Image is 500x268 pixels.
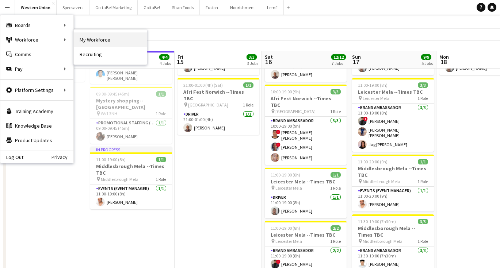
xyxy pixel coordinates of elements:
span: ! [276,130,280,134]
span: 10:00-19:00 (9h) [271,89,300,94]
button: Shan Foods [166,0,200,15]
span: Fri [178,54,183,60]
span: 18 [438,58,449,66]
span: 1 Role [156,176,166,182]
span: Leicester Mela [275,238,302,244]
span: ! [363,117,368,121]
div: 5 Jobs [421,61,433,66]
span: Sun [352,54,361,60]
span: 12/12 [331,54,346,60]
span: [GEOGRAPHIC_DATA] [188,102,228,108]
span: Middlesbrough Mela [101,176,138,182]
div: Pay [0,62,73,76]
app-card-role: Brand Ambassador3/310:00-19:00 (9h)![PERSON_NAME] [PERSON_NAME]![PERSON_NAME][PERSON_NAME] [265,117,347,165]
app-job-card: 21:00-01:00 (4h) (Sat)1/1Afri Fest Norwich --Times TBC [GEOGRAPHIC_DATA]1 RoleDriver1/121:00-01:0... [178,78,259,135]
app-job-card: In progress11:00-19:00 (8h)1/1Middlesbrough Mela --Times TBC Middlesbrough Mela1 RoleEvents (Even... [90,147,172,209]
span: Leicester Mela [275,185,302,191]
div: 3 Jobs [247,61,258,66]
app-job-card: 11:00-19:00 (8h)3/3Leicester Mela --Times TBC Leicester Mela1 RoleBrand Ambassador3/311:00-19:00 ... [352,78,434,152]
span: Middlesborough Mela [363,238,402,244]
div: 7 Jobs [332,61,346,66]
app-job-card: 09:00-09:45 (45m)1/1Mystery shopping--[GEOGRAPHIC_DATA] WV1 3NH1 RolePromotional Staffing (Myster... [90,87,172,144]
div: Workforce [0,32,73,47]
button: GottaBe! Marketing [89,0,138,15]
span: 1 Role [417,179,428,184]
span: 11:00-20:00 (9h) [358,159,388,164]
a: Comms [0,47,73,62]
a: Privacy [51,154,73,160]
h3: Leicester Mela --Times TBC [265,178,347,185]
span: 1 Role [417,238,428,244]
span: 16 [264,58,273,66]
app-card-role: Promotional Staffing (Mystery Shopper)1/109:00-09:45 (45m)[PERSON_NAME] [PERSON_NAME] [90,57,172,84]
a: Log Out [0,154,23,160]
span: 1 Role [156,111,166,116]
app-card-role: Driver1/111:00-19:00 (8h)[PERSON_NAME] [265,193,347,218]
h3: Leicester Mela --Times TBC [352,89,434,95]
h3: Mystery shopping--[GEOGRAPHIC_DATA] [90,97,172,110]
app-job-card: 10:00-19:00 (9h)3/3Afri Fest Norwich --Times TBC [GEOGRAPHIC_DATA]1 RoleBrand Ambassador3/310:00-... [265,85,347,165]
span: ! [276,260,280,264]
h3: Afri Fest Norwich --Times TBC [178,89,259,102]
span: ! [276,143,280,147]
span: 1/1 [243,82,253,88]
button: GottaBe! [138,0,166,15]
span: 9/9 [421,54,431,60]
span: 1 Role [330,109,341,114]
span: 3/3 [418,219,428,224]
app-card-role: Events (Event Manager)1/111:00-19:00 (8h)[PERSON_NAME] [90,185,172,209]
span: 09:00-09:45 (45m) [96,91,129,97]
app-card-role: Promotional Staffing (Mystery Shopper)1/109:00-09:45 (45m)[PERSON_NAME] [90,119,172,144]
span: 17 [351,58,361,66]
a: Recruiting [74,47,147,62]
span: 15 [176,58,183,66]
span: 11:00-19:00 (8h) [271,172,300,178]
span: 3/3 [247,54,257,60]
span: 2/2 [331,225,341,231]
app-card-role: Events (Event Manager)1/111:00-20:00 (9h)[PERSON_NAME] [352,187,434,211]
button: Fusion [200,0,224,15]
span: WV1 3NH [101,111,117,116]
span: 1 Role [330,185,341,191]
a: My Workforce [74,32,147,47]
span: Middlesbrough Mela [363,179,400,184]
div: Boards [0,18,73,32]
span: 1/1 [156,91,166,97]
h3: Afri Fest Norwich --Times TBC [265,95,347,108]
span: 11:00-19:00 (8h) [271,225,300,231]
span: 1/1 [418,159,428,164]
button: Specsavers [57,0,89,15]
span: [GEOGRAPHIC_DATA] [275,109,316,114]
span: 11:00-19:00 (8h) [358,82,388,88]
span: Mon [439,54,449,60]
span: 1 Role [243,102,253,108]
span: Leicester Mela [363,96,389,101]
button: Nourishment [224,0,261,15]
app-card-role: Driver1/109:00-20:00 (11h)[PERSON_NAME] [265,57,347,82]
span: 11:00-19:00 (8h) [96,157,126,162]
span: 1 Role [330,238,341,244]
app-card-role: Brand Ambassador3/311:00-19:00 (8h)![PERSON_NAME][PERSON_NAME] [PERSON_NAME] [PERSON_NAME]Jag [PE... [352,104,434,152]
span: Sat [265,54,273,60]
span: 3/3 [418,82,428,88]
span: 11:30-19:00 (7h30m) [358,219,396,224]
app-job-card: 11:00-20:00 (9h)1/1Middlesbrough Mela --Times TBC Middlesbrough Mela1 RoleEvents (Event Manager)1... [352,155,434,211]
span: 21:00-01:00 (4h) (Sat) [183,82,223,88]
h3: Middlesbrough Mela --Times TBC [90,163,172,176]
h3: Middlesbrough Mela --Times TBC [352,165,434,178]
div: 11:00-19:00 (8h)1/1Leicester Mela --Times TBC Leicester Mela1 RoleDriver1/111:00-19:00 (8h)[PERSO... [265,168,347,218]
h3: Leicester Mela --Times TBC [265,232,347,238]
div: In progress [90,147,172,152]
span: 4/4 [159,54,169,60]
span: 3/3 [331,89,341,94]
app-card-role: Driver1/121:00-01:00 (4h)[PERSON_NAME] [178,110,259,135]
a: Knowledge Base [0,119,73,133]
span: 1/1 [156,157,166,162]
button: Lemfi [261,0,284,15]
